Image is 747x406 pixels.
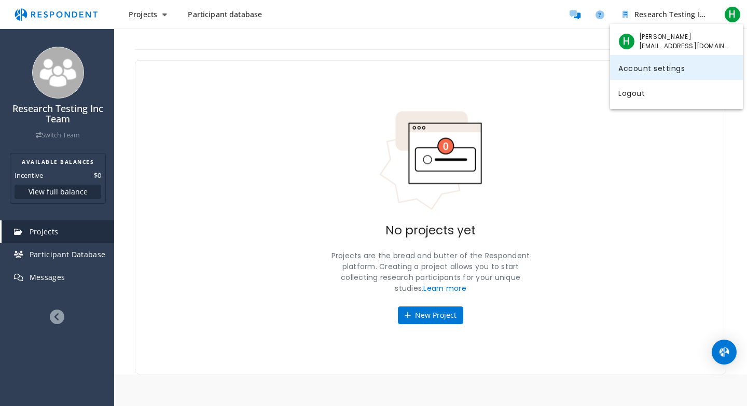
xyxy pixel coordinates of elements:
[639,41,730,51] span: [EMAIL_ADDRESS][DOMAIN_NAME]
[639,32,730,41] span: [PERSON_NAME]
[610,80,743,105] a: Logout
[712,340,737,365] div: Open Intercom Messenger
[610,55,743,80] a: Account settings
[618,33,635,50] span: H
